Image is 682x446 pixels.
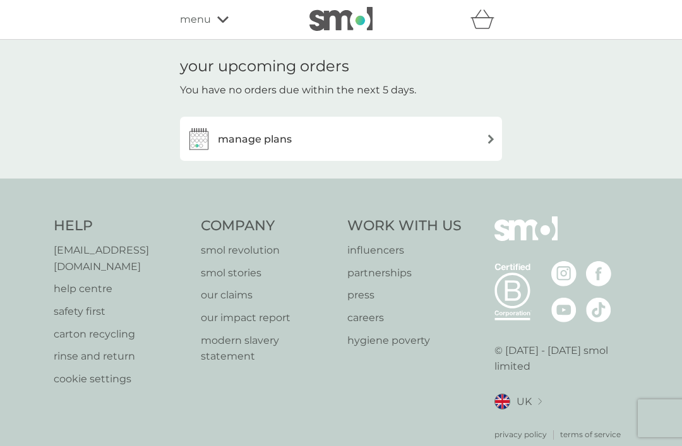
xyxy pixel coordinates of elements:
a: carton recycling [54,326,188,343]
a: smol stories [201,265,335,281]
h4: Help [54,216,188,236]
a: our impact report [201,310,335,326]
span: UK [517,394,532,410]
div: basket [470,7,502,32]
img: visit the smol Youtube page [551,297,577,322]
img: smol [309,7,373,31]
a: modern slavery statement [201,332,335,365]
a: our claims [201,287,335,303]
a: press [347,287,462,303]
p: You have no orders due within the next 5 days. [180,82,416,98]
a: privacy policy [494,428,547,440]
p: © [DATE] - [DATE] smol limited [494,343,629,375]
img: UK flag [494,394,510,409]
img: arrow right [486,134,496,144]
h3: manage plans [218,131,292,148]
img: select a new location [538,398,542,405]
a: rinse and return [54,348,188,365]
h4: Company [201,216,335,236]
a: hygiene poverty [347,332,462,349]
a: careers [347,310,462,326]
a: safety first [54,303,188,320]
a: smol revolution [201,242,335,259]
a: influencers [347,242,462,259]
img: visit the smol Instagram page [551,261,577,286]
a: terms of service [560,428,621,440]
h1: your upcoming orders [180,57,349,76]
h4: Work With Us [347,216,462,236]
span: menu [180,11,211,28]
a: help centre [54,281,188,297]
img: smol [494,216,558,259]
a: partnerships [347,265,462,281]
a: cookie settings [54,371,188,387]
img: visit the smol Tiktok page [586,297,611,322]
a: [EMAIL_ADDRESS][DOMAIN_NAME] [54,242,188,274]
img: visit the smol Facebook page [586,261,611,286]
